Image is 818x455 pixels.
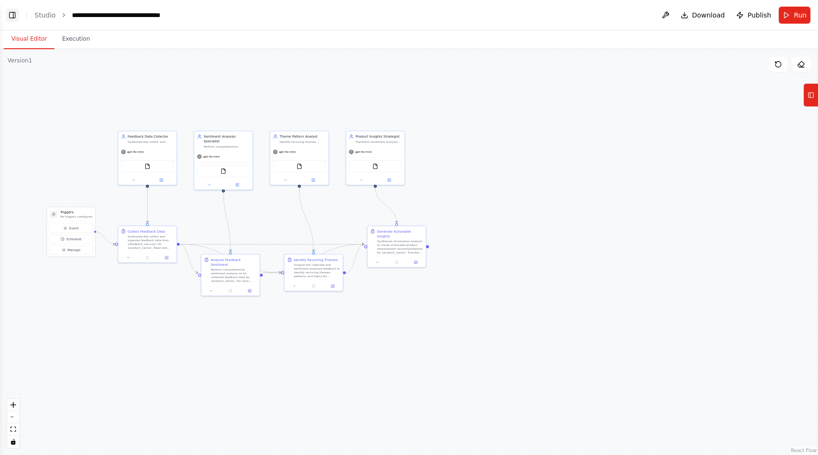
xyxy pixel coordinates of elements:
button: Publish [732,7,775,24]
div: Synthesize all previous analysis to create actionable product improvement recommendations for {pr... [377,239,423,254]
button: Schedule [49,235,93,244]
button: No output available [137,255,157,261]
span: gpt-4o-mini [127,150,144,154]
g: Edge from b0956873-8726-473e-8561-494be3fee1bc to ac183a6a-5f21-4ef5-a66c-ebd442a94146 [180,242,365,246]
div: Systematically collect and organize feedback data from {feedback_sources} for {product_name}. Rea... [128,235,174,250]
div: Analyze the collected and sentiment-analyzed feedback to identify recurring themes, patterns, and... [294,263,340,278]
div: Generate Actionable Insights [377,229,423,238]
button: Execution [54,29,98,49]
div: Version 1 [8,57,32,64]
div: Analyze Feedback SentimentPerform comprehensive sentiment analysis on all collected feedback data... [201,254,260,296]
div: Identify recurring themes, patterns, and topics from the processed feedback data for {product_nam... [280,140,326,144]
button: zoom in [7,399,19,411]
g: Edge from 546c058a-7ea2-4bbf-989c-276b2504e20f to ac183a6a-5f21-4ef5-a66c-ebd442a94146 [373,188,399,223]
nav: breadcrumb [35,10,197,20]
button: Open in side panel [224,182,251,188]
button: Download [677,7,729,24]
button: Manage [49,245,93,254]
span: Manage [67,248,80,253]
button: Event [49,224,93,233]
button: No output available [387,260,407,265]
button: Open in side panel [325,283,341,289]
a: Studio [35,11,56,19]
g: Edge from f2748be0-4685-4b84-a03e-7a72ff4dd264 to bb67acda-f4f1-49ab-917e-888f073a3f56 [221,188,233,252]
div: Product Insights StrategistTransform sentiment analysis and theme patterns into actionable produc... [346,131,405,185]
button: toggle interactivity [7,436,19,448]
button: Open in side panel [241,288,258,294]
div: Analyze Feedback Sentiment [211,257,257,267]
a: React Flow attribution [791,448,817,453]
button: Visual Editor [4,29,54,49]
div: Collect Feedback Data [128,229,165,234]
g: Edge from triggers to b0956873-8726-473e-8561-494be3fee1bc [95,229,115,246]
span: Publish [747,10,771,20]
button: Open in side panel [300,177,327,183]
g: Edge from b0956873-8726-473e-8561-494be3fee1bc to bb67acda-f4f1-49ab-917e-888f073a3f56 [180,242,198,275]
span: Download [692,10,725,20]
div: Transform sentiment analysis and theme patterns into actionable product improvement recommendatio... [356,140,401,144]
button: Show left sidebar [6,9,19,22]
button: No output available [303,283,323,289]
div: Theme Pattern Analyst [280,134,326,139]
div: Identify Recurring ThemesAnalyze the collected and sentiment-analyzed feedback to identify recurr... [284,254,343,291]
g: Edge from 05f2ba37-3e81-4f62-936a-cdeea40e82d6 to b0956873-8726-473e-8561-494be3fee1bc [145,188,150,223]
div: Theme Pattern AnalystIdentify recurring themes, patterns, and topics from the processed feedback ... [270,131,329,185]
h3: Triggers [60,210,92,215]
span: Run [794,10,807,20]
g: Edge from 9c55b72b-93bb-4f6d-bda7-a018373e5fdc to cb4af094-d068-4630-bfe1-0c1385ee3bc8 [297,188,316,252]
button: Open in side panel [376,177,403,183]
div: Perform comprehensive sentiment analysis on all collected feedback data for {product_name}. For e... [211,268,257,283]
div: Systematically collect and consolidate feedback data from multiple sources including {feedback_so... [128,140,174,144]
div: Sentiment Analysis Specialist [204,134,249,143]
img: FileReadTool [144,164,150,169]
g: Edge from cb4af094-d068-4630-bfe1-0c1385ee3bc8 to ac183a6a-5f21-4ef5-a66c-ebd442a94146 [346,242,365,275]
span: Event [69,226,79,231]
div: React Flow controls [7,399,19,448]
div: Feedback Data CollectorSystematically collect and consolidate feedback data from multiple sources... [118,131,177,185]
div: Sentiment Analysis SpecialistPerform comprehensive sentiment analysis on all collected feedback f... [194,131,253,190]
button: zoom out [7,411,19,423]
div: Perform comprehensive sentiment analysis on all collected feedback for {product_name}. Classify f... [204,145,249,149]
div: Feedback Data Collector [128,134,174,139]
button: Open in side panel [159,255,175,261]
button: Open in side panel [408,260,424,265]
span: Schedule [66,237,81,242]
span: gpt-4o-mini [203,155,220,158]
div: Collect Feedback DataSystematically collect and organize feedback data from {feedback_sources} fo... [118,226,177,263]
div: Identify Recurring Themes [294,257,338,262]
p: No triggers configured [60,215,92,219]
div: Generate Actionable InsightsSynthesize all previous analysis to create actionable product improve... [367,226,426,268]
span: gpt-4o-mini [279,150,296,154]
img: FileReadTool [373,164,378,169]
button: Run [779,7,810,24]
img: FileReadTool [221,168,226,174]
button: fit view [7,423,19,436]
button: No output available [221,288,240,294]
div: TriggersNo triggers configuredEventScheduleManage [46,207,96,257]
div: Product Insights Strategist [356,134,401,139]
img: FileReadTool [296,164,302,169]
button: Open in side panel [148,177,175,183]
span: gpt-4o-mini [355,150,372,154]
